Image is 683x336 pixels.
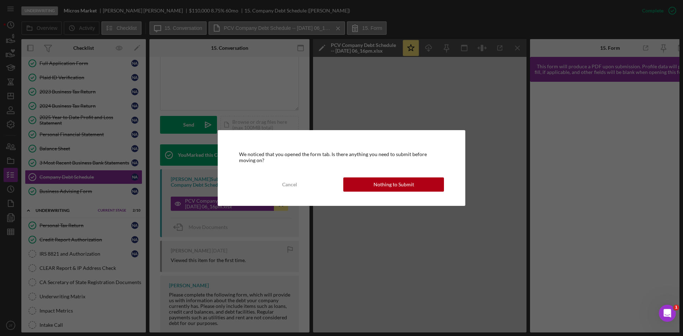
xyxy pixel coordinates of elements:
[239,151,444,163] div: We noticed that you opened the form tab. Is there anything you need to submit before moving on?
[673,305,679,310] span: 1
[659,305,676,322] iframe: Intercom live chat
[343,177,444,192] button: Nothing to Submit
[374,177,414,192] div: Nothing to Submit
[239,177,340,192] button: Cancel
[282,177,297,192] div: Cancel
